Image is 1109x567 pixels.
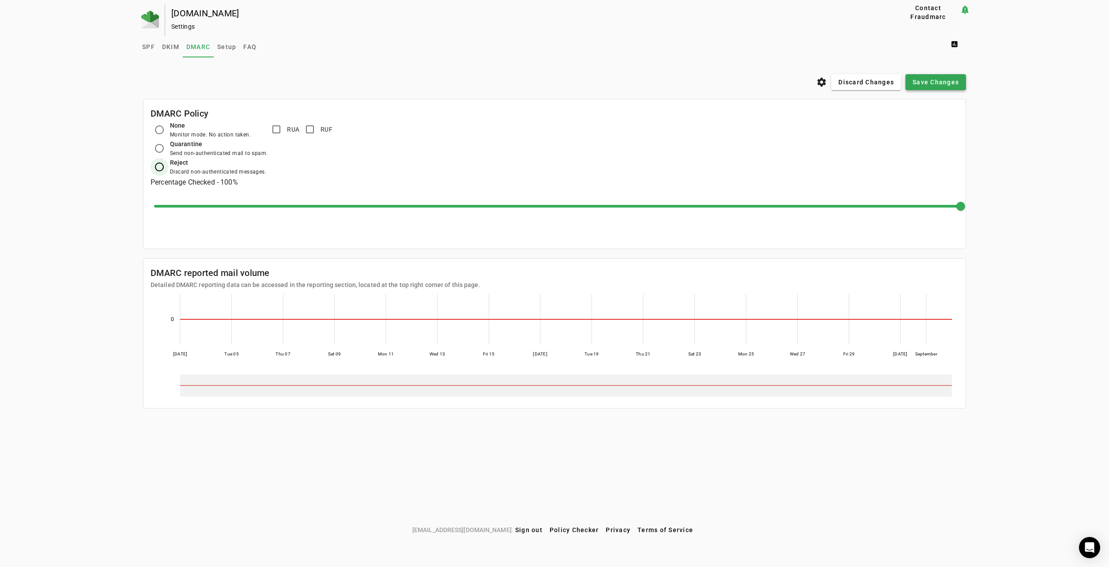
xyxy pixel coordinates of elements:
button: Sign out [512,522,546,538]
span: Policy Checker [550,526,599,533]
span: Discard Changes [838,78,894,87]
div: Monitor mode. No action taken. [170,130,251,139]
a: DKIM [158,36,183,57]
text: September [915,352,938,356]
div: Settings [171,22,868,31]
span: DMARC [186,44,210,50]
text: 0 [171,316,174,322]
button: Policy Checker [546,522,603,538]
text: Fri 29 [843,352,855,356]
text: Wed 13 [430,352,445,356]
button: Discard Changes [831,74,901,90]
span: Contact Fraudmarc [900,4,956,21]
text: Thu 21 [636,352,651,356]
mat-card-title: DMARC reported mail volume [151,266,480,280]
button: Contact Fraudmarc [897,4,960,20]
span: Setup [217,44,236,50]
text: Wed 27 [790,352,806,356]
i: settings [816,77,827,87]
label: RUF [319,125,332,134]
mat-icon: notification_important [960,4,970,15]
text: Tue 05 [224,352,239,356]
text: Sat 23 [688,352,702,356]
span: Save Changes [913,78,959,87]
text: Mon 11 [378,352,394,356]
button: Save Changes [905,74,966,90]
a: SPF [139,36,158,57]
a: DMARC [183,36,214,57]
span: [EMAIL_ADDRESS][DOMAIN_NAME] [412,525,512,535]
div: [DOMAIN_NAME] [171,9,868,18]
span: SPF [142,44,155,50]
span: Privacy [606,526,630,533]
button: Terms of Service [634,522,697,538]
h3: Percentage Checked - 100% [151,176,958,189]
mat-card-title: DMARC Policy [151,106,208,121]
text: Mon 25 [738,352,754,356]
div: Send non-authenticated mail to spam. [170,149,268,158]
label: RUA [285,125,299,134]
text: [DATE] [893,352,908,356]
mat-slider: Percent [154,196,962,217]
text: Tue 19 [585,352,599,356]
div: None [170,121,251,130]
span: Terms of Service [637,526,693,533]
a: Setup [214,36,240,57]
span: DKIM [162,44,179,50]
img: Fraudmarc Logo [141,11,159,28]
text: Fri 15 [483,352,495,356]
text: [DATE] [533,352,547,356]
button: Privacy [602,522,634,538]
span: FAQ [243,44,257,50]
mat-card-subtitle: Detailed DMARC reporting data can be accessed in the reporting section, located at the top right ... [151,280,480,290]
span: Sign out [515,526,543,533]
div: Reject [170,158,266,167]
text: Thu 07 [275,352,290,356]
text: Sat 09 [328,352,341,356]
text: [DATE] [173,352,188,356]
div: Discard non-authenticated messages. [170,167,266,176]
div: Open Intercom Messenger [1079,537,1100,558]
a: FAQ [240,36,260,57]
div: Quarantine [170,139,268,149]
